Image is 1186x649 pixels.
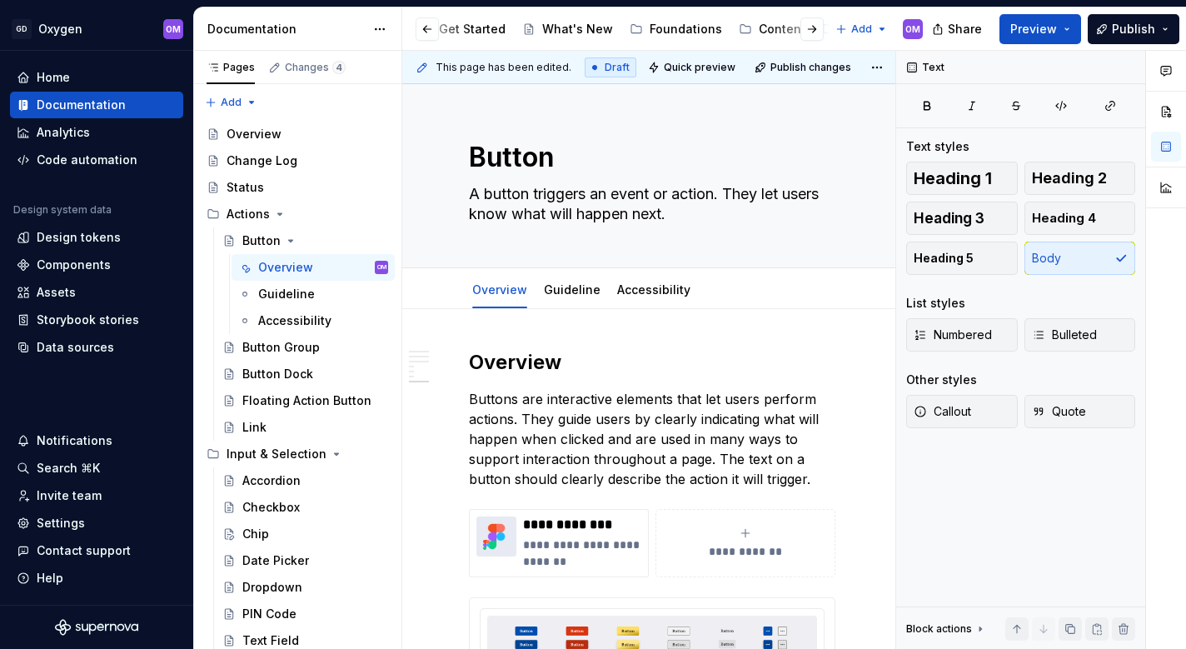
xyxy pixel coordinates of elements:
[216,414,395,441] a: Link
[10,147,183,173] a: Code automation
[216,521,395,547] a: Chip
[227,179,264,196] div: Status
[664,61,735,74] span: Quick preview
[37,460,100,477] div: Search ⌘K
[906,295,965,312] div: List styles
[242,552,309,569] div: Date Picker
[999,14,1081,44] button: Preview
[770,61,851,74] span: Publish changes
[207,61,255,74] div: Pages
[37,124,90,141] div: Analytics
[3,11,190,47] button: GDOxygenOM
[242,339,320,356] div: Button Group
[37,69,70,86] div: Home
[207,21,365,37] div: Documentation
[242,392,371,409] div: Floating Action Button
[200,147,395,174] a: Change Log
[200,121,395,147] a: Overview
[1032,327,1097,343] span: Bulleted
[216,494,395,521] a: Checkbox
[905,22,920,36] div: OM
[1010,21,1057,37] span: Preview
[750,56,859,79] button: Publish changes
[221,96,242,109] span: Add
[469,389,835,489] p: Buttons are interactive elements that let users perform actions. They guide users by clearly indi...
[10,427,183,454] button: Notifications
[605,61,630,74] span: Draft
[906,617,987,641] div: Block actions
[37,487,102,504] div: Invite team
[37,312,139,328] div: Storybook stories
[37,152,137,168] div: Code automation
[906,372,977,388] div: Other styles
[55,619,138,636] svg: Supernova Logo
[227,446,326,462] div: Input & Selection
[914,210,984,227] span: Heading 3
[216,227,395,254] a: Button
[37,229,121,246] div: Design tokens
[466,137,832,177] textarea: Button
[37,570,63,587] div: Help
[851,22,872,36] span: Add
[1088,14,1179,44] button: Publish
[1024,162,1136,195] button: Heading 2
[242,526,269,542] div: Chip
[216,361,395,387] a: Button Dock
[37,284,76,301] div: Assets
[439,21,506,37] div: Get Started
[542,21,613,37] div: What's New
[617,282,690,297] a: Accessibility
[216,334,395,361] a: Button Group
[10,64,183,91] a: Home
[466,181,832,227] textarea: A button triggers an event or action. They let users know what will happen next.
[37,257,111,273] div: Components
[906,202,1018,235] button: Heading 3
[200,201,395,227] div: Actions
[242,419,267,436] div: Link
[10,537,183,564] button: Contact support
[227,126,282,142] div: Overview
[200,441,395,467] div: Input & Selection
[38,21,82,37] div: Oxygen
[216,387,395,414] a: Floating Action Button
[650,21,722,37] div: Foundations
[216,547,395,574] a: Date Picker
[830,17,893,41] button: Add
[242,499,300,516] div: Checkbox
[948,21,982,37] span: Share
[242,579,302,596] div: Dropdown
[232,254,395,281] a: OverviewOM
[906,242,1018,275] button: Heading 5
[914,250,974,267] span: Heading 5
[10,279,183,306] a: Assets
[10,307,183,333] a: Storybook stories
[1024,395,1136,428] button: Quote
[1024,202,1136,235] button: Heading 4
[13,203,112,217] div: Design system data
[242,366,313,382] div: Button Dock
[10,334,183,361] a: Data sources
[906,138,969,155] div: Text styles
[10,224,183,251] a: Design tokens
[37,97,126,113] div: Documentation
[216,467,395,494] a: Accordion
[242,632,299,649] div: Text Field
[1032,170,1107,187] span: Heading 2
[166,22,181,36] div: OM
[10,510,183,537] a: Settings
[200,174,395,201] a: Status
[732,16,812,42] a: Content
[516,16,620,42] a: What's New
[10,482,183,509] a: Invite team
[200,91,262,114] button: Add
[1024,318,1136,352] button: Bulleted
[37,542,131,559] div: Contact support
[258,286,315,302] div: Guideline
[37,339,114,356] div: Data sources
[914,170,992,187] span: Heading 1
[10,565,183,592] button: Help
[242,472,301,489] div: Accordion
[924,14,993,44] button: Share
[544,282,600,297] a: Guideline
